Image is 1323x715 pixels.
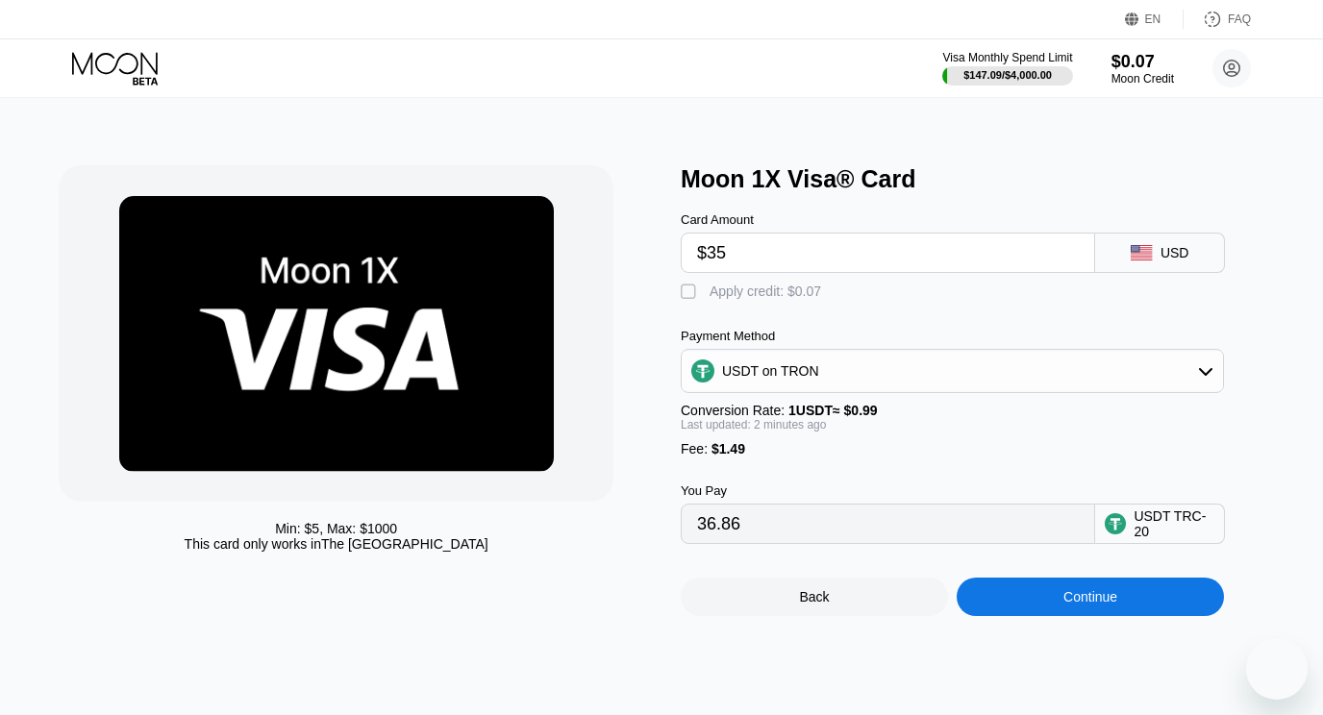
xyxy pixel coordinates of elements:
div: Continue [1063,589,1117,604]
div: Fee : [681,441,1224,456]
div: Visa Monthly Spend Limit$147.09/$4,000.00 [942,51,1072,86]
span: 1 USDT ≈ $0.99 [788,403,878,418]
div:  [681,283,700,302]
div: Back [799,589,829,604]
div: Apply credit: $0.07 [710,284,821,299]
div: $0.07 [1111,52,1174,72]
div: EN [1145,12,1161,26]
div: Visa Monthly Spend Limit [942,51,1072,64]
div: $147.09 / $4,000.00 [963,69,1052,81]
div: Conversion Rate: [681,403,1224,418]
div: FAQ [1184,10,1251,29]
div: USDT on TRON [722,363,819,379]
span: $1.49 [711,441,745,456]
div: You Pay [681,483,1095,498]
div: $0.07Moon Credit [1111,52,1174,86]
div: EN [1125,10,1184,29]
div: Moon Credit [1111,72,1174,86]
div: Moon 1X Visa® Card [681,165,1284,193]
div: USDT TRC-20 [1134,508,1214,539]
div: USD [1161,245,1189,260]
div: USDT on TRON [682,352,1223,390]
iframe: Button to launch messaging window, conversation in progress [1246,638,1308,700]
div: Last updated: 2 minutes ago [681,418,1224,431]
div: Payment Method [681,329,1224,343]
div: Card Amount [681,212,1095,227]
div: FAQ [1228,12,1251,26]
div: Min: $ 5 , Max: $ 1000 [275,521,397,536]
div: Continue [957,578,1224,616]
div: This card only works in The [GEOGRAPHIC_DATA] [185,536,488,552]
div: Back [681,578,948,616]
input: $0.00 [697,234,1079,272]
